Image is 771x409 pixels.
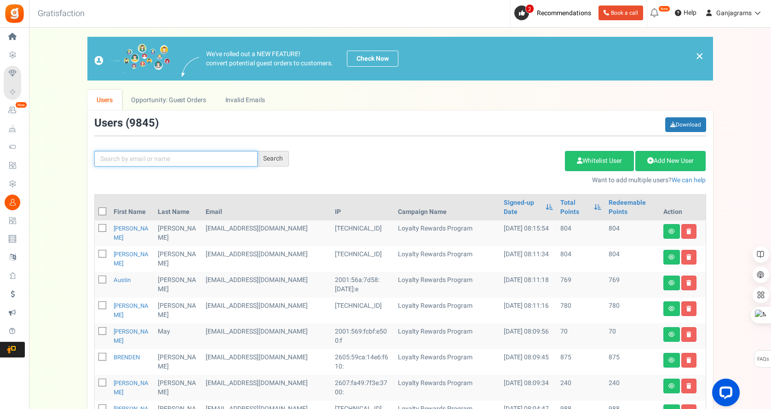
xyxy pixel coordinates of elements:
[202,375,332,401] td: [EMAIL_ADDRESS][DOMAIN_NAME]
[635,151,706,171] a: Add New User
[660,195,706,220] th: Action
[671,6,700,20] a: Help
[122,90,215,110] a: Opportunity: Guest Orders
[557,220,605,246] td: 804
[668,229,675,234] i: View details
[331,298,394,323] td: [TECHNICAL_ID]
[686,280,691,286] i: Delete user
[394,349,500,375] td: Loyalty Rewards Program
[668,357,675,363] i: View details
[605,220,659,246] td: 804
[500,246,557,272] td: [DATE] 08:11:34
[394,195,500,220] th: Campaign Name
[154,323,202,349] td: May
[560,198,589,217] a: Total Points
[605,349,659,375] td: 875
[303,176,706,185] p: Want to add multiple users?
[114,276,131,284] a: Austin
[258,151,289,167] div: Search
[110,195,154,220] th: First Name
[557,246,605,272] td: 804
[331,195,394,220] th: IP
[500,220,557,246] td: [DATE] 08:15:54
[216,90,274,110] a: Invalid Emails
[114,327,149,345] a: [PERSON_NAME]
[394,246,500,272] td: Loyalty Rewards Program
[114,250,149,268] a: [PERSON_NAME]
[182,57,199,77] img: images
[686,357,691,363] i: Delete user
[605,246,659,272] td: 804
[114,353,140,362] a: BRENDEN
[665,117,706,132] a: Download
[114,301,149,319] a: [PERSON_NAME]
[605,298,659,323] td: 780
[202,195,332,220] th: Email
[605,375,659,401] td: 240
[686,254,691,260] i: Delete user
[500,349,557,375] td: [DATE] 08:09:45
[609,198,656,217] a: Redeemable Points
[668,280,675,286] i: View details
[598,6,643,20] a: Book a call
[668,306,675,311] i: View details
[154,272,202,298] td: [PERSON_NAME]
[658,6,670,12] em: New
[394,375,500,401] td: Loyalty Rewards Program
[514,6,595,20] a: 2 Recommendations
[114,224,149,242] a: [PERSON_NAME]
[202,349,332,375] td: [EMAIL_ADDRESS][DOMAIN_NAME]
[154,375,202,401] td: [PERSON_NAME]
[202,272,332,298] td: [EMAIL_ADDRESS][DOMAIN_NAME]
[94,151,258,167] input: Search by email or name
[28,5,95,23] h3: Gratisfaction
[331,375,394,401] td: 2607:fa49:7f3e:3700:
[331,220,394,246] td: [TECHNICAL_ID]
[331,349,394,375] td: 2605:59ca:14e6:f610:
[716,8,752,18] span: Ganjagrams
[500,375,557,401] td: [DATE] 08:09:34
[557,349,605,375] td: 875
[500,323,557,349] td: [DATE] 08:09:56
[154,220,202,246] td: [PERSON_NAME]
[154,195,202,220] th: Last Name
[15,102,27,108] em: New
[202,246,332,272] td: [EMAIL_ADDRESS][DOMAIN_NAME]
[686,306,691,311] i: Delete user
[557,272,605,298] td: 769
[672,175,706,185] a: We can help
[686,332,691,337] i: Delete user
[557,323,605,349] td: 70
[686,229,691,234] i: Delete user
[129,115,155,131] span: 9845
[605,323,659,349] td: 70
[4,103,25,118] a: New
[757,351,769,368] span: FAQs
[605,272,659,298] td: 769
[394,272,500,298] td: Loyalty Rewards Program
[686,383,691,389] i: Delete user
[681,8,696,17] span: Help
[565,151,634,171] a: Whitelist User
[94,44,170,74] img: images
[668,254,675,260] i: View details
[696,51,704,62] a: ×
[668,383,675,389] i: View details
[87,90,122,110] a: Users
[394,323,500,349] td: Loyalty Rewards Program
[94,117,159,129] h3: Users ( )
[331,272,394,298] td: 2001:56a:7d58:[DATE]:e
[206,50,333,68] p: We've rolled out a NEW FEATURE! convert potential guest orders to customers.
[154,349,202,375] td: [PERSON_NAME]
[394,220,500,246] td: Loyalty Rewards Program
[525,4,534,13] span: 2
[202,323,332,349] td: [EMAIL_ADDRESS][DOMAIN_NAME]
[347,51,398,67] a: Check Now
[557,375,605,401] td: 240
[331,246,394,272] td: [TECHNICAL_ID]
[202,298,332,323] td: [EMAIL_ADDRESS][DOMAIN_NAME]
[154,246,202,272] td: [PERSON_NAME]
[557,298,605,323] td: 780
[394,298,500,323] td: Loyalty Rewards Program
